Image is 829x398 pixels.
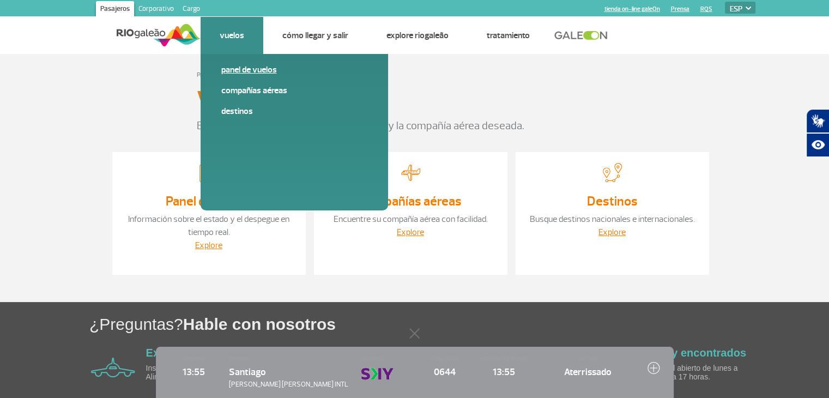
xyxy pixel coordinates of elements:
[361,355,409,363] span: CIA AÉREA
[539,365,636,379] span: Aterrissado
[197,118,633,134] p: Encuentre su vuelo, puerta de embarque y la compañía aérea deseada.
[178,1,204,19] a: Cargo
[530,214,695,225] a: Busque destinos nacionales e internacionales.
[806,133,829,157] button: Abrir recursos assistivos.
[397,227,424,238] a: Explore
[229,379,350,390] span: [PERSON_NAME] [PERSON_NAME] INTL
[487,30,530,41] a: Tratamiento
[604,5,660,13] a: tienda on-line galeOn
[598,227,626,238] a: Explore
[96,1,134,19] a: Pasajeros
[221,105,367,117] a: Destinos
[183,315,336,333] span: Hable con nosotros
[671,5,689,13] a: Prensa
[420,365,469,379] span: 0644
[334,214,488,225] a: Encuentre su compañía aérea con facilidad.
[89,313,829,335] h1: ¿Preguntas?
[195,240,222,251] a: Explore
[220,30,244,41] a: Vuelos
[386,30,449,41] a: Explore RIOgaleão
[128,214,289,238] a: Información sobre el estado y el despegue en tiempo real.
[134,1,178,19] a: Corporativo
[229,355,350,363] span: DESTINO
[221,85,367,97] a: Compañías aéreas
[700,5,712,13] a: RQS
[539,355,636,363] span: ESTADO
[282,30,348,41] a: Cómo llegar y salir
[197,71,237,79] a: Página de inicio
[420,355,469,363] span: Nº DEL VUELO
[197,86,262,113] h3: Vuelos
[170,355,218,363] span: HORARIO
[359,193,462,209] a: Compañías aéreas
[480,365,528,379] span: 13:55
[229,366,266,378] span: Santiago
[166,193,252,209] a: Panel de vuelos
[170,365,218,379] span: 13:55
[587,193,638,209] a: Destinos
[480,355,528,363] span: HORARIO ESTIMADO
[806,109,829,157] div: Plugin de acessibilidade da Hand Talk.
[806,109,829,133] button: Abrir tradutor de língua de sinais.
[221,64,367,76] a: Panel de vuelos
